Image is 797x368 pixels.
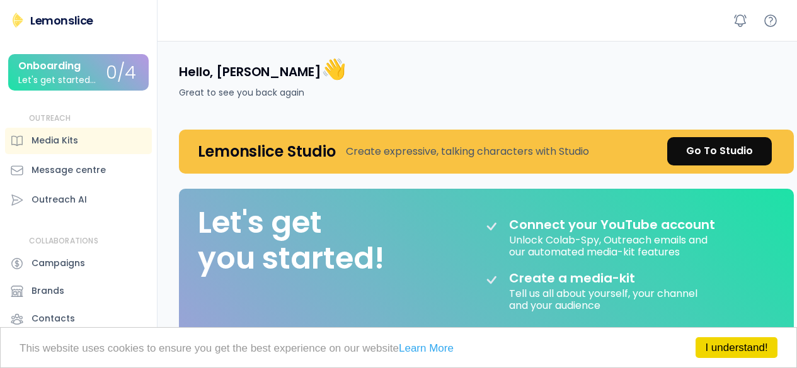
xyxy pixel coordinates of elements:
div: Let's get you started! [198,204,384,277]
a: Learn More [399,342,454,354]
div: Message centre [32,164,106,177]
div: Campaigns [32,257,85,270]
div: Media Kits [32,134,78,147]
div: OUTREACH [29,113,71,124]
div: Brands [32,284,64,298]
div: Outreach AI [32,193,87,206]
div: Connect your YouTube account [509,217,715,232]
div: Onboarding [18,60,81,72]
div: Tell us all about yourself, your channel and your audience [509,286,700,311]
h4: Lemonslice Studio [198,142,336,161]
font: 👋 [321,55,347,83]
div: 0/4 [106,64,136,83]
div: Create a media-kit [509,270,667,286]
div: Great to see you back again [179,86,304,99]
div: Lemonslice [30,13,93,28]
div: Go To Studio [686,143,753,159]
a: Go To Studio [667,137,772,165]
div: COLLABORATIONS [29,236,98,247]
div: Let's get started... [18,75,96,85]
a: I understand! [696,337,777,358]
h4: Hello, [PERSON_NAME] [179,56,346,82]
div: Unlock Colab-Spy, Outreach emails and our automated media-kit features [509,232,710,258]
div: Create expressive, talking characters with Studio [346,144,589,159]
img: Lemonslice [10,13,25,28]
div: Import your partners & contacts [509,324,720,339]
div: Contacts [32,312,75,325]
p: This website uses cookies to ensure you get the best experience on our website [20,343,777,354]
